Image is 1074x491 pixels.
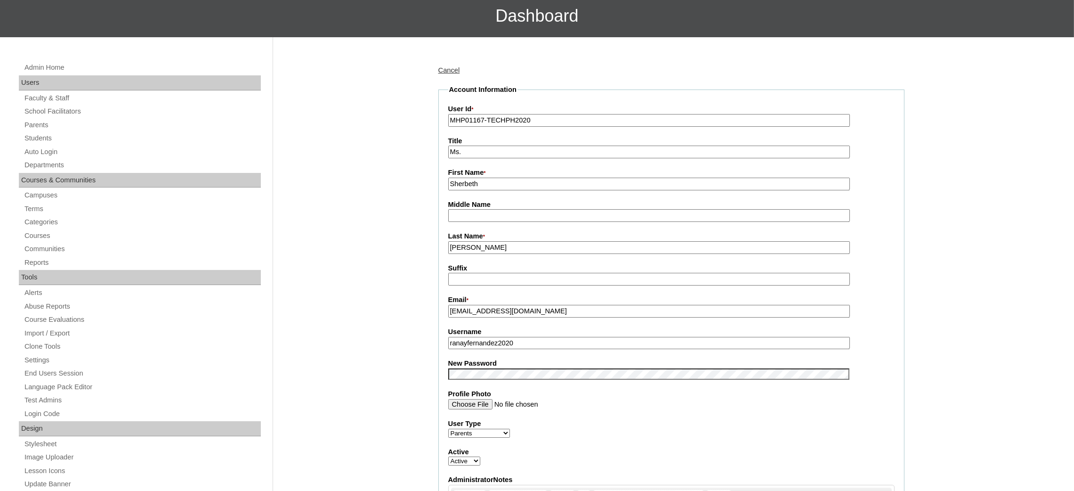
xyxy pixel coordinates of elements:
[24,394,261,406] a: Test Admins
[19,173,261,188] div: Courses & Communities
[24,132,261,144] a: Students
[448,136,895,146] label: Title
[24,159,261,171] a: Departments
[24,287,261,299] a: Alerts
[24,465,261,477] a: Lesson Icons
[448,263,895,273] label: Suffix
[448,389,895,399] label: Profile Photo
[24,408,261,420] a: Login Code
[448,327,895,337] label: Username
[24,62,261,74] a: Admin Home
[24,243,261,255] a: Communities
[24,368,261,379] a: End Users Session
[19,75,261,90] div: Users
[19,421,261,436] div: Design
[24,327,261,339] a: Import / Export
[24,189,261,201] a: Campuses
[24,381,261,393] a: Language Pack Editor
[24,438,261,450] a: Stylesheet
[24,341,261,352] a: Clone Tools
[448,200,895,210] label: Middle Name
[24,451,261,463] a: Image Uploader
[24,314,261,326] a: Course Evaluations
[24,354,261,366] a: Settings
[448,295,895,305] label: Email
[24,257,261,269] a: Reports
[438,66,460,74] a: Cancel
[448,419,895,429] label: User Type
[448,359,895,368] label: New Password
[448,85,517,95] legend: Account Information
[448,447,895,457] label: Active
[24,106,261,117] a: School Facilitators
[24,203,261,215] a: Terms
[19,270,261,285] div: Tools
[24,92,261,104] a: Faculty & Staff
[24,230,261,242] a: Courses
[24,216,261,228] a: Categories
[448,231,895,242] label: Last Name
[24,478,261,490] a: Update Banner
[448,475,895,485] label: AdministratorNotes
[24,146,261,158] a: Auto Login
[24,119,261,131] a: Parents
[448,168,895,178] label: First Name
[448,104,895,115] label: User Id
[24,301,261,312] a: Abuse Reports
